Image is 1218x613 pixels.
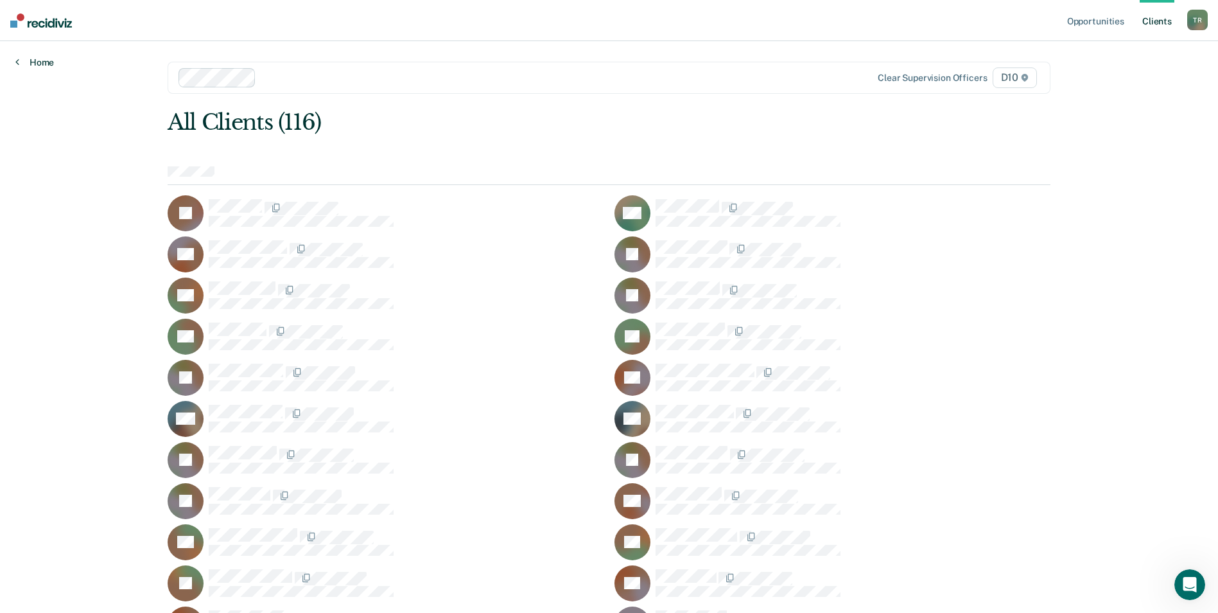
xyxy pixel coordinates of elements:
[993,67,1037,88] span: D10
[1187,10,1208,30] button: TR
[168,109,874,136] div: All Clients (116)
[1174,569,1205,600] iframe: Intercom live chat
[1187,10,1208,30] div: T R
[10,13,72,28] img: Recidiviz
[878,73,987,84] div: Clear supervision officers
[15,57,54,68] a: Home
